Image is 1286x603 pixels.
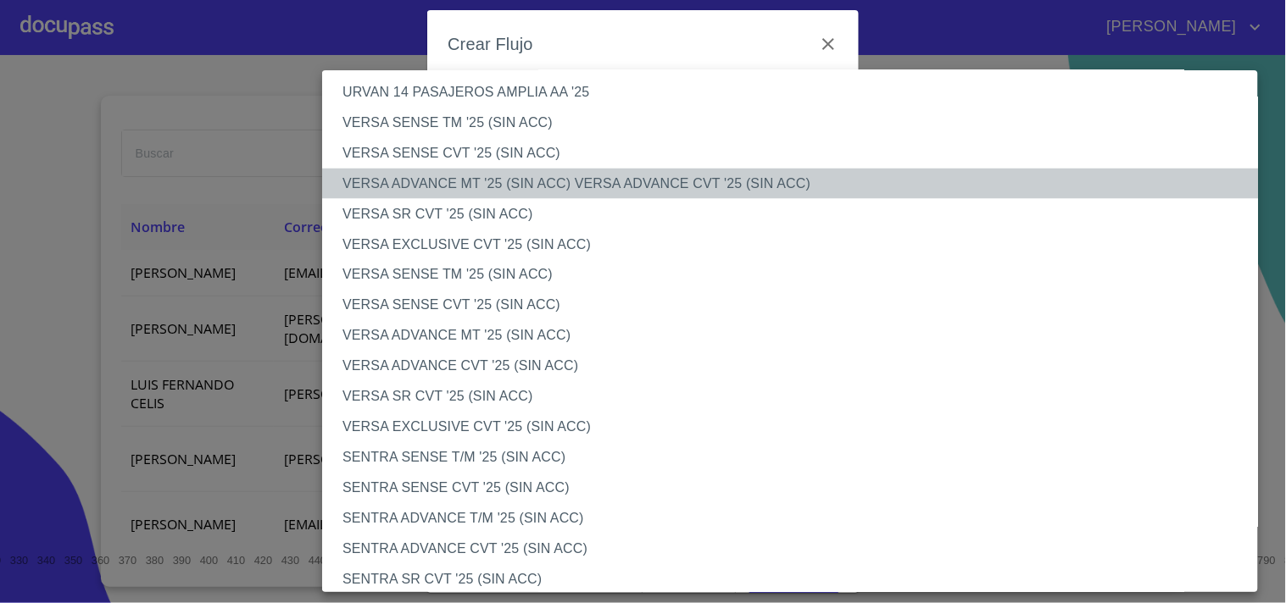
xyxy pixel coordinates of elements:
[322,260,1272,290] li: VERSA SENSE TM '25 (SIN ACC)
[322,504,1272,534] li: SENTRA ADVANCE T/M '25 (SIN ACC)
[322,412,1272,443] li: VERSA EXCLUSIVE CVT '25 (SIN ACC)
[322,108,1272,138] li: VERSA SENSE TM '25 (SIN ACC)
[322,199,1272,230] li: VERSA SR CVT '25 (SIN ACC)
[322,351,1272,382] li: VERSA ADVANCE CVT '25 (SIN ACC)
[322,138,1272,169] li: VERSA SENSE CVT '25 (SIN ACC)
[322,382,1272,412] li: VERSA SR CVT '25 (SIN ACC)
[322,443,1272,473] li: SENTRA SENSE T/M '25 (SIN ACC)
[322,565,1272,595] li: SENTRA SR CVT '25 (SIN ACC)
[322,230,1272,260] li: VERSA EXCLUSIVE CVT '25 (SIN ACC)
[322,290,1272,321] li: VERSA SENSE CVT '25 (SIN ACC)
[322,534,1272,565] li: SENTRA ADVANCE CVT '25 (SIN ACC)
[322,169,1272,199] li: VERSA ADVANCE MT '25 (SIN ACC) VERSA ADVANCE CVT '25 (SIN ACC)
[322,77,1272,108] li: URVAN 14 PASAJEROS AMPLIA AA '25
[322,473,1272,504] li: SENTRA SENSE CVT '25 (SIN ACC)
[322,321,1272,351] li: VERSA ADVANCE MT '25 (SIN ACC)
